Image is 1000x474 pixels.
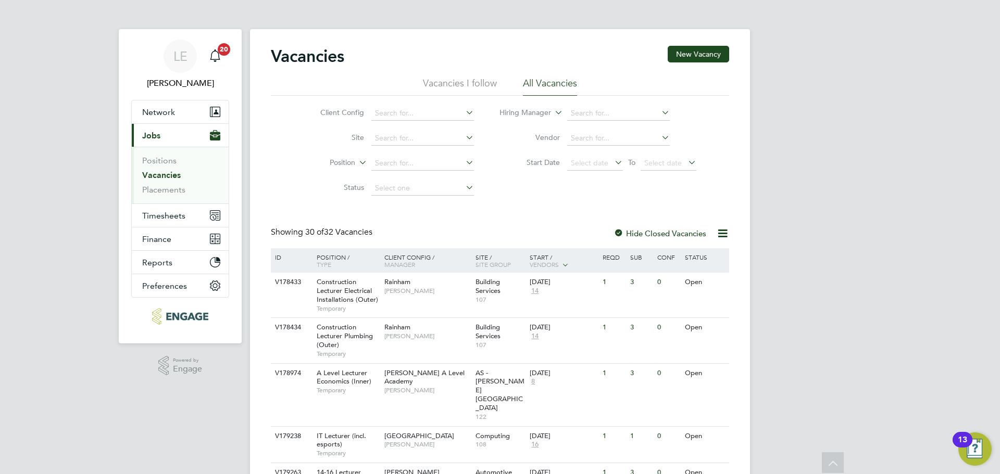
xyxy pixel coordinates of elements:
span: 16 [530,440,540,449]
span: 14 [530,332,540,341]
span: Type [317,260,331,268]
span: 107 [476,341,525,349]
button: Preferences [132,274,229,297]
input: Select one [371,181,474,196]
label: Start Date [500,158,560,167]
span: Rainham [384,277,410,286]
div: 1 [600,364,627,383]
button: Network [132,100,229,123]
span: [PERSON_NAME] [384,440,470,449]
div: V179238 [272,427,309,446]
h2: Vacancies [271,46,344,67]
span: Preferences [142,281,187,291]
div: V178434 [272,318,309,337]
span: LE [173,49,187,63]
button: Open Resource Center, 13 new notifications [958,432,992,466]
span: 108 [476,440,525,449]
a: Go to home page [131,308,229,325]
li: All Vacancies [523,77,577,96]
div: 3 [628,318,655,337]
span: 32 Vacancies [305,227,372,237]
span: [GEOGRAPHIC_DATA] [384,431,454,440]
a: Positions [142,156,177,165]
span: Temporary [317,449,379,457]
span: 107 [476,296,525,304]
span: 14 [530,287,540,296]
div: [DATE] [530,432,597,441]
div: Start / [527,248,600,274]
div: Open [682,318,728,337]
button: New Vacancy [668,46,729,62]
span: Temporary [317,350,379,358]
span: 8 [530,377,536,386]
div: 13 [958,440,967,453]
input: Search for... [371,106,474,121]
span: Timesheets [142,211,185,221]
span: Building Services [476,323,501,340]
span: Temporary [317,304,379,313]
nav: Main navigation [119,29,242,343]
span: 20 [218,43,230,56]
div: 0 [655,318,682,337]
span: A Level Lecturer Economics (Inner) [317,368,371,386]
span: Manager [384,260,415,268]
button: Jobs [132,124,229,147]
span: Select date [571,158,608,168]
span: [PERSON_NAME] [384,287,470,295]
div: Conf [655,248,682,266]
span: Construction Lecturer Plumbing (Outer) [317,323,373,349]
input: Search for... [371,156,474,171]
img: huntereducation-logo-retina.png [152,308,208,325]
div: Status [682,248,728,266]
div: Position / [309,248,382,273]
span: [PERSON_NAME] [384,332,470,340]
span: Select date [644,158,682,168]
span: Reports [142,258,172,267]
span: Network [142,107,175,117]
div: 1 [600,273,627,292]
div: [DATE] [530,369,597,378]
div: 3 [628,364,655,383]
a: Powered byEngage [158,356,203,376]
span: Rainham [384,323,410,331]
span: AS - [PERSON_NAME][GEOGRAPHIC_DATA] [476,368,524,413]
div: 0 [655,273,682,292]
input: Search for... [371,131,474,146]
label: Client Config [304,108,364,117]
div: [DATE] [530,323,597,332]
a: Placements [142,185,185,195]
span: Vendors [530,260,559,268]
div: Reqd [600,248,627,266]
button: Finance [132,227,229,250]
div: Open [682,427,728,446]
span: Powered by [173,356,202,365]
a: 20 [205,40,226,73]
label: Hide Closed Vacancies [614,228,706,238]
div: Site / [473,248,528,273]
span: Laurence Elkington [131,77,229,89]
li: Vacancies I follow [423,77,497,96]
div: ID [272,248,309,266]
div: Open [682,273,728,292]
div: 1 [600,318,627,337]
div: V178974 [272,364,309,383]
a: Vacancies [142,170,181,180]
div: Sub [628,248,655,266]
a: LE[PERSON_NAME] [131,40,229,89]
input: Search for... [567,106,670,121]
span: Building Services [476,277,501,295]
div: 1 [628,427,655,446]
span: 122 [476,413,525,421]
button: Reports [132,251,229,274]
div: Open [682,364,728,383]
div: 0 [655,364,682,383]
label: Hiring Manager [491,108,551,118]
span: Computing [476,431,510,440]
label: Vendor [500,133,560,142]
label: Position [295,158,355,168]
span: Temporary [317,386,379,394]
span: To [625,156,639,169]
div: [DATE] [530,278,597,287]
div: Jobs [132,147,229,203]
span: Engage [173,365,202,374]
